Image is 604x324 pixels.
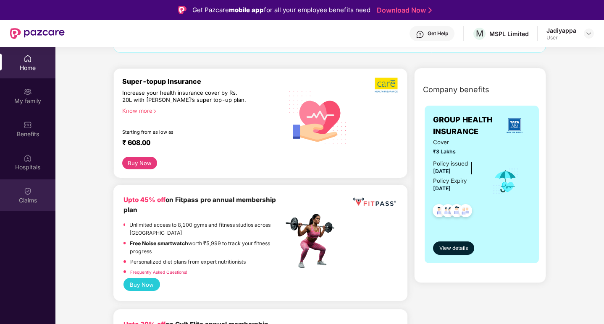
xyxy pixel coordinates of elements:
img: svg+xml;base64,PHN2ZyBpZD0iSG9tZSIgeG1sbnM9Imh0dHA6Ly93d3cudzMub3JnLzIwMDAvc3ZnIiB3aWR0aD0iMjAiIG... [24,54,32,63]
div: User [546,34,576,41]
img: New Pazcare Logo [10,28,65,39]
span: Company benefits [423,84,489,96]
img: svg+xml;base64,PHN2ZyB3aWR0aD0iMjAiIGhlaWdodD0iMjAiIHZpZXdCb3g9IjAgMCAyMCAyMCIgZmlsbD0ibm9uZSIgeG... [24,88,32,96]
div: Policy issued [433,159,468,168]
div: Get Pazcare for all your employee benefits need [192,5,370,15]
span: M [476,29,483,39]
span: right [152,109,157,114]
div: Starting from as low as [122,129,248,135]
span: GROUP HEALTH INSURANCE [433,114,498,138]
img: svg+xml;base64,PHN2ZyB4bWxucz0iaHR0cDovL3d3dy53My5vcmcvMjAwMC9zdmciIHdpZHRoPSI0OC45NDMiIGhlaWdodD... [429,202,449,222]
div: Super-topup Insurance [122,77,284,86]
span: View details [439,244,468,252]
div: Jadiyappa [546,26,576,34]
img: svg+xml;base64,PHN2ZyB4bWxucz0iaHR0cDovL3d3dy53My5vcmcvMjAwMC9zdmciIHdpZHRoPSI0OC45NDMiIGhlaWdodD... [446,202,467,222]
strong: mobile app [229,6,264,14]
div: Get Help [428,30,448,37]
img: insurerLogo [503,114,526,137]
span: ₹3 Lakhs [433,148,481,156]
b: Upto 45% off [123,196,165,204]
button: Buy Now [122,157,157,169]
b: on Fitpass pro annual membership plan [123,196,276,214]
div: ₹ 608.00 [122,138,275,148]
div: Policy Expiry [433,176,467,185]
img: svg+xml;base64,PHN2ZyBpZD0iQmVuZWZpdHMiIHhtbG5zPSJodHRwOi8vd3d3LnczLm9yZy8yMDAwL3N2ZyIgd2lkdGg9Ij... [24,121,32,129]
span: [DATE] [433,185,451,192]
img: svg+xml;base64,PHN2ZyBpZD0iSGVscC0zMngzMiIgeG1sbnM9Imh0dHA6Ly93d3cudzMub3JnLzIwMDAvc3ZnIiB3aWR0aD... [416,30,424,39]
a: Frequently Asked Questions! [130,270,187,275]
button: Buy Now [123,278,160,291]
img: svg+xml;base64,PHN2ZyB4bWxucz0iaHR0cDovL3d3dy53My5vcmcvMjAwMC9zdmciIHdpZHRoPSI0OC45NDMiIGhlaWdodD... [455,202,476,222]
img: svg+xml;base64,PHN2ZyB4bWxucz0iaHR0cDovL3d3dy53My5vcmcvMjAwMC9zdmciIHhtbG5zOnhsaW5rPSJodHRwOi8vd3... [284,82,353,152]
strong: Free Noise smartwatch [130,240,188,246]
img: fppp.png [352,195,397,209]
div: MSPL Limited [489,30,529,38]
p: Unlimited access to 8,100 gyms and fitness studios across [GEOGRAPHIC_DATA] [129,221,283,237]
img: icon [492,167,519,195]
a: Download Now [377,6,429,15]
p: Personalized diet plans from expert nutritionists [130,258,246,266]
img: fpp.png [283,212,342,270]
img: svg+xml;base64,PHN2ZyB4bWxucz0iaHR0cDovL3d3dy53My5vcmcvMjAwMC9zdmciIHdpZHRoPSI0OC45MTUiIGhlaWdodD... [438,202,458,222]
div: Increase your health insurance cover by Rs. 20L with [PERSON_NAME]’s super top-up plan. [122,89,247,104]
img: svg+xml;base64,PHN2ZyBpZD0iSG9zcGl0YWxzIiB4bWxucz0iaHR0cDovL3d3dy53My5vcmcvMjAwMC9zdmciIHdpZHRoPS... [24,154,32,162]
div: Know more [122,107,278,113]
img: Logo [178,6,186,14]
p: worth ₹5,999 to track your fitness progress [130,239,283,256]
img: Stroke [428,6,432,15]
span: [DATE] [433,168,451,174]
span: Cover [433,138,481,147]
button: View details [433,241,474,255]
img: svg+xml;base64,PHN2ZyBpZD0iRHJvcGRvd24tMzJ4MzIiIHhtbG5zPSJodHRwOi8vd3d3LnczLm9yZy8yMDAwL3N2ZyIgd2... [586,30,592,37]
img: b5dec4f62d2307b9de63beb79f102df3.png [375,77,399,93]
img: svg+xml;base64,PHN2ZyBpZD0iQ2xhaW0iIHhtbG5zPSJodHRwOi8vd3d3LnczLm9yZy8yMDAwL3N2ZyIgd2lkdGg9IjIwIi... [24,187,32,195]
